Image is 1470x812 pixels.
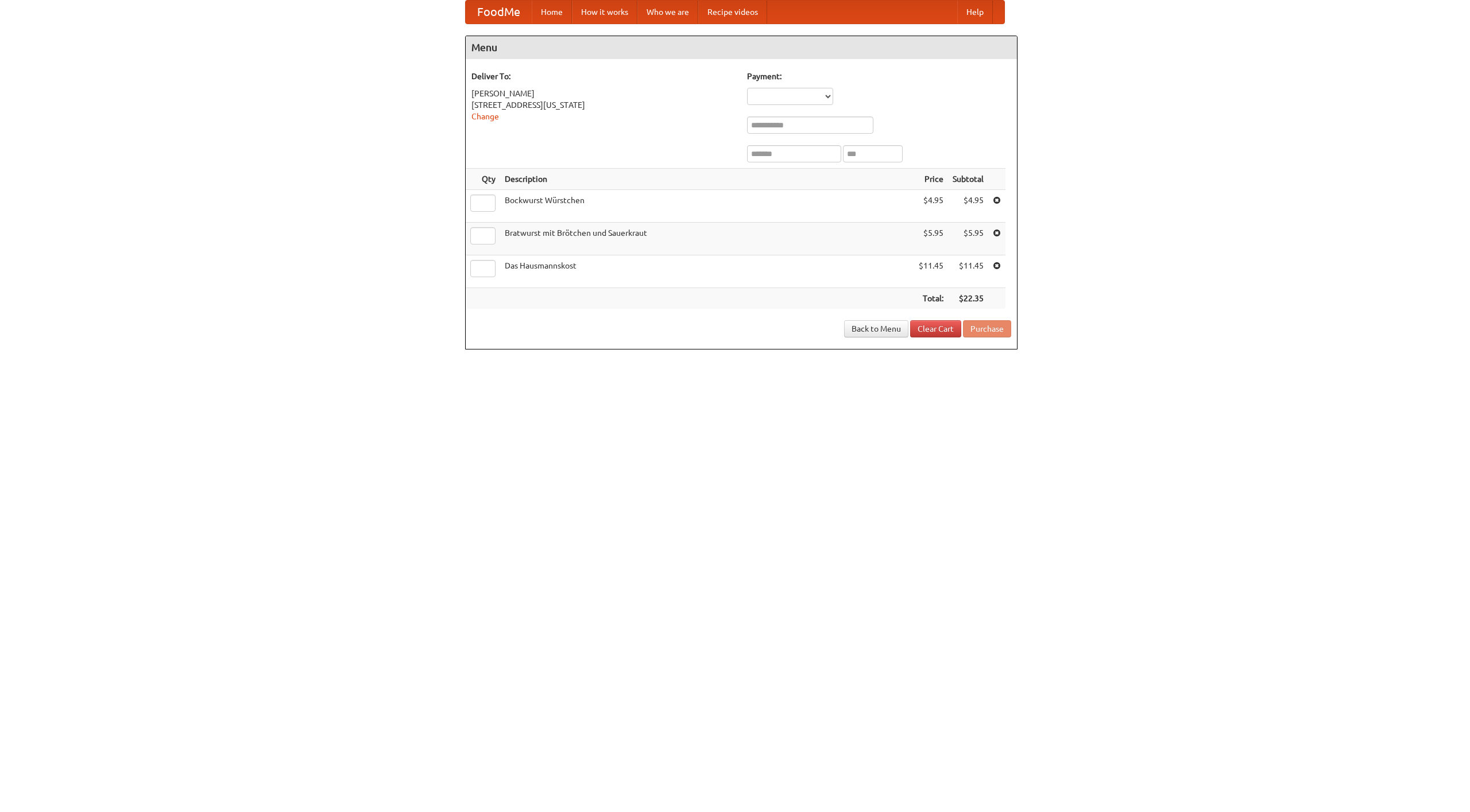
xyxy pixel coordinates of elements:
[963,320,1011,337] button: Purchase
[466,169,500,190] th: Qty
[914,223,948,255] td: $5.95
[466,1,532,24] a: FoodMe
[948,223,988,255] td: $5.95
[500,223,914,255] td: Bratwurst mit Brötchen und Sauerkraut
[914,169,948,190] th: Price
[948,255,988,288] td: $11.45
[572,1,637,24] a: How it works
[747,71,1011,82] h5: Payment:
[471,71,736,82] h5: Deliver To:
[948,288,988,309] th: $22.35
[500,255,914,288] td: Das Hausmannskost
[698,1,767,24] a: Recipe videos
[471,99,736,111] div: [STREET_ADDRESS][US_STATE]
[471,112,499,121] a: Change
[500,169,914,190] th: Description
[914,190,948,223] td: $4.95
[910,320,961,337] a: Clear Cart
[532,1,572,24] a: Home
[466,36,1017,59] h4: Menu
[948,190,988,223] td: $4.95
[637,1,698,24] a: Who we are
[500,190,914,223] td: Bockwurst Würstchen
[844,320,908,337] a: Back to Menu
[914,288,948,309] th: Total:
[914,255,948,288] td: $11.45
[948,169,988,190] th: Subtotal
[471,88,736,99] div: [PERSON_NAME]
[957,1,993,24] a: Help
